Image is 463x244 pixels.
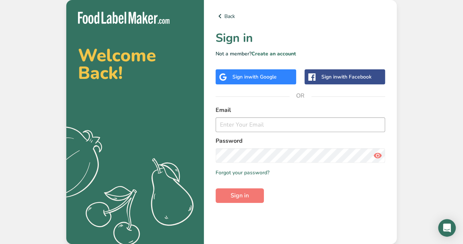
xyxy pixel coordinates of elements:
button: Sign in [216,188,264,203]
a: Forgot your password? [216,169,269,176]
h2: Welcome Back! [78,47,192,82]
label: Password [216,136,385,145]
img: Food Label Maker [78,12,169,24]
div: Open Intercom Messenger [438,219,456,237]
p: Not a member? [216,50,385,58]
span: OR [290,85,311,107]
span: with Google [248,73,277,80]
input: Enter Your Email [216,117,385,132]
label: Email [216,106,385,114]
a: Back [216,12,385,21]
span: with Facebook [337,73,371,80]
div: Sign in [232,73,277,81]
div: Sign in [321,73,371,81]
h1: Sign in [216,29,385,47]
a: Create an account [251,50,296,57]
span: Sign in [231,191,249,200]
